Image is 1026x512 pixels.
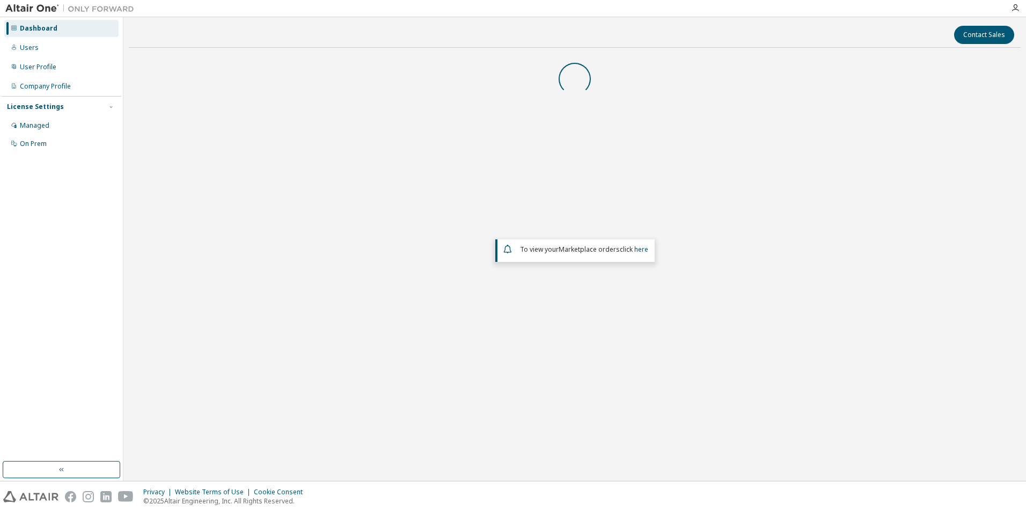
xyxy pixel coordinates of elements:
[143,496,309,506] p: © 2025 Altair Engineering, Inc. All Rights Reserved.
[20,121,49,130] div: Managed
[954,26,1014,44] button: Contact Sales
[100,491,112,502] img: linkedin.svg
[83,491,94,502] img: instagram.svg
[118,491,134,502] img: youtube.svg
[65,491,76,502] img: facebook.svg
[20,24,57,33] div: Dashboard
[20,63,56,71] div: User Profile
[520,245,648,254] span: To view your click
[5,3,140,14] img: Altair One
[175,488,254,496] div: Website Terms of Use
[7,103,64,111] div: License Settings
[20,82,71,91] div: Company Profile
[20,140,47,148] div: On Prem
[634,245,648,254] a: here
[559,245,620,254] em: Marketplace orders
[3,491,58,502] img: altair_logo.svg
[20,43,39,52] div: Users
[143,488,175,496] div: Privacy
[254,488,309,496] div: Cookie Consent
